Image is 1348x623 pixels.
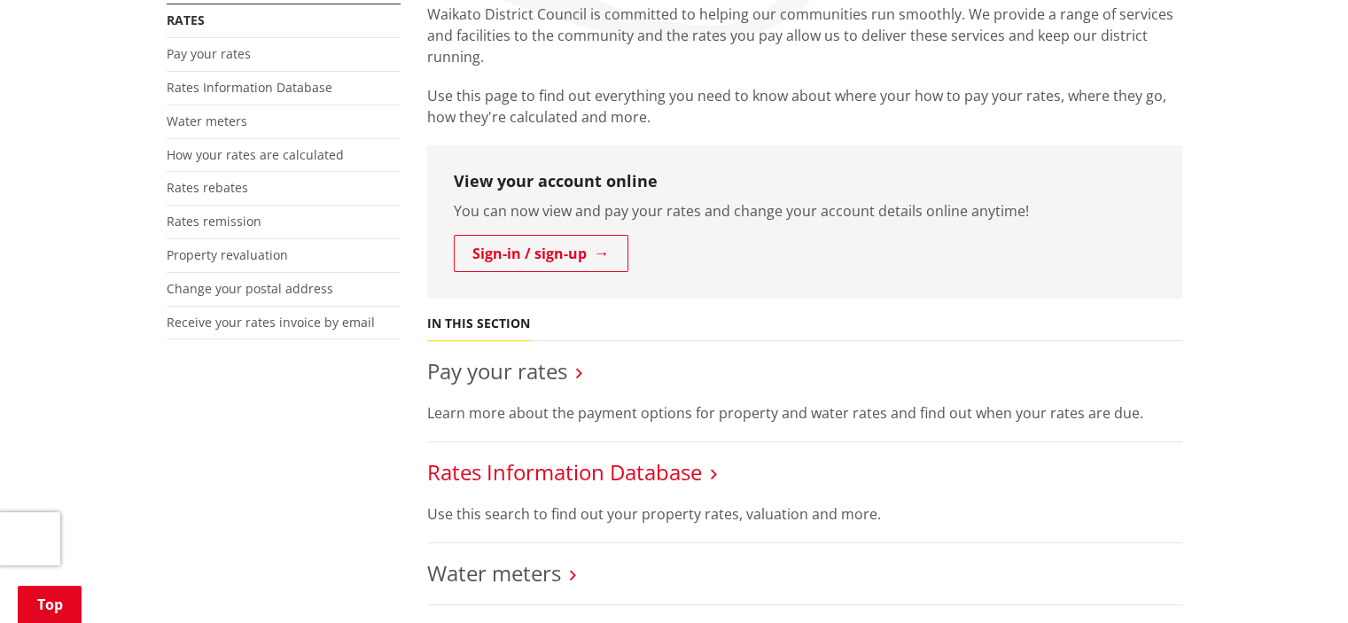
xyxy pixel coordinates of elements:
a: Water meters [167,113,247,129]
p: Learn more about the payment options for property and water rates and find out when your rates ar... [427,402,1182,424]
a: Rates rebates [167,179,248,196]
a: Change your postal address [167,280,333,297]
a: Sign-in / sign-up [454,235,628,272]
a: How your rates are calculated [167,146,344,163]
p: Use this search to find out your property rates, valuation and more. [427,503,1182,525]
a: Pay your rates [427,356,567,385]
a: Receive your rates invoice by email [167,314,375,331]
a: Rates [167,12,205,28]
p: Use this page to find out everything you need to know about where your how to pay your rates, whe... [427,85,1182,128]
a: Rates Information Database [167,79,332,96]
h5: In this section [427,316,530,331]
a: Water meters [427,558,561,588]
a: Top [18,586,82,623]
a: Property revaluation [167,246,288,263]
p: Waikato District Council is committed to helping our communities run smoothly. We provide a range... [427,4,1182,67]
a: Rates Information Database [427,457,702,487]
p: You can now view and pay your rates and change your account details online anytime! [454,200,1156,222]
a: Rates remission [167,213,261,230]
a: Pay your rates [167,45,251,62]
h3: View your account online [454,172,1156,191]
